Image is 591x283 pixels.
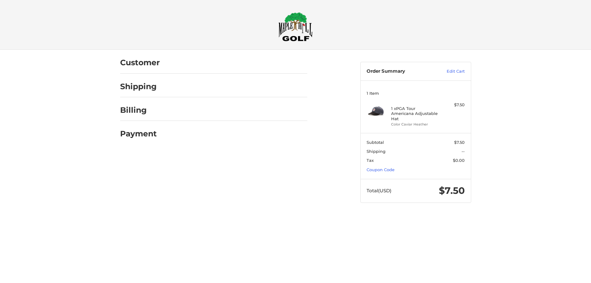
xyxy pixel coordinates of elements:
[278,12,313,41] img: Maple Hill Golf
[367,68,433,75] h3: Order Summary
[462,149,465,154] span: --
[367,149,386,154] span: Shipping
[120,105,156,115] h2: Billing
[440,102,465,108] div: $7.50
[367,167,395,172] a: Coupon Code
[367,188,391,194] span: Total (USD)
[454,140,465,145] span: $7.50
[433,68,465,75] a: Edit Cart
[453,158,465,163] span: $0.00
[439,185,465,196] span: $7.50
[120,82,157,91] h2: Shipping
[120,58,160,67] h2: Customer
[367,91,465,96] h3: 1 Item
[367,140,384,145] span: Subtotal
[120,129,157,139] h2: Payment
[367,158,374,163] span: Tax
[391,122,439,127] li: Color Caviar Heather
[391,106,439,121] h4: 1 x PGA Tour Americana Adjustable Hat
